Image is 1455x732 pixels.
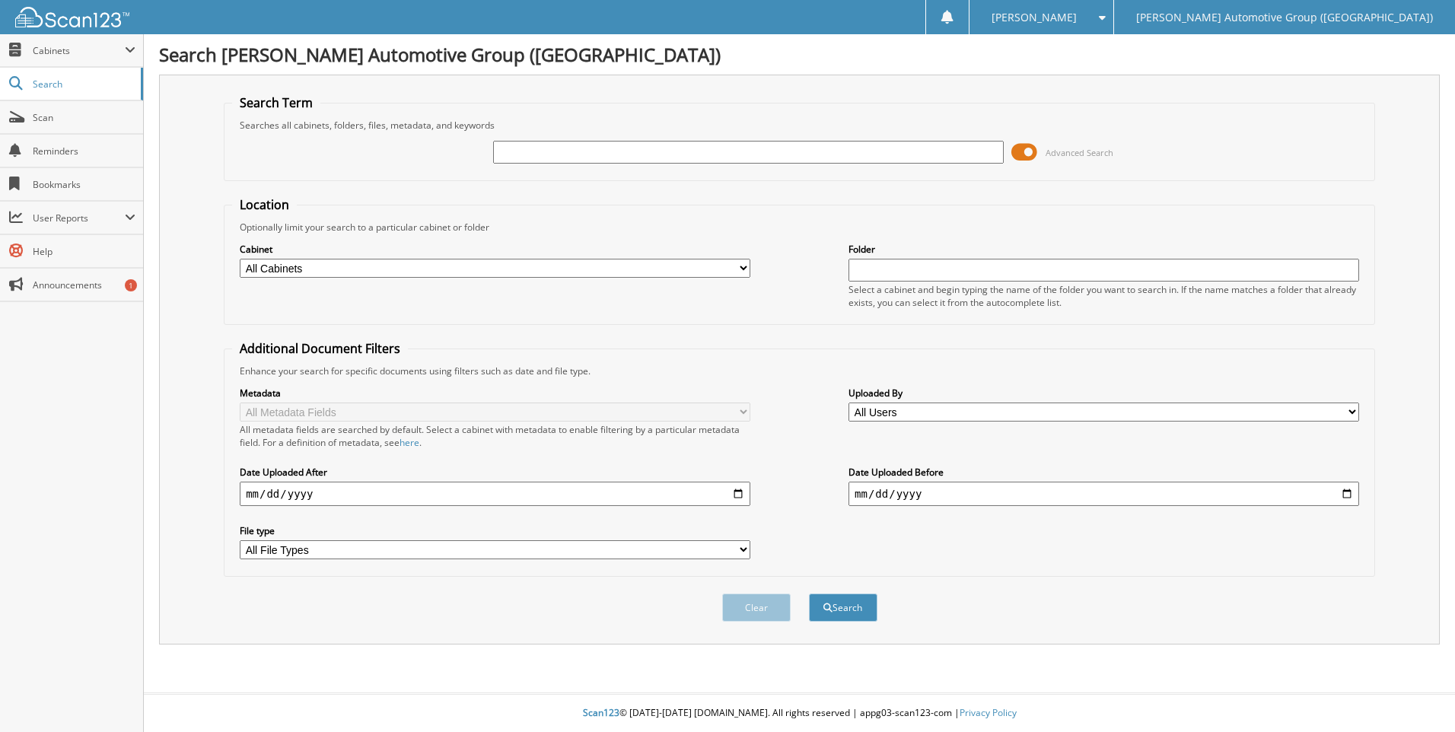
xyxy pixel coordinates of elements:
span: Cabinets [33,44,125,57]
img: scan123-logo-white.svg [15,7,129,27]
span: Scan123 [583,706,619,719]
div: 1 [125,279,137,291]
a: here [400,436,419,449]
span: Search [33,78,133,91]
span: Reminders [33,145,135,158]
label: File type [240,524,750,537]
label: Date Uploaded After [240,466,750,479]
span: User Reports [33,212,125,224]
legend: Location [232,196,297,213]
input: end [848,482,1359,506]
label: Date Uploaded Before [848,466,1359,479]
div: Searches all cabinets, folders, files, metadata, and keywords [232,119,1367,132]
div: Select a cabinet and begin typing the name of the folder you want to search in. If the name match... [848,283,1359,309]
h1: Search [PERSON_NAME] Automotive Group ([GEOGRAPHIC_DATA]) [159,42,1440,67]
div: © [DATE]-[DATE] [DOMAIN_NAME]. All rights reserved | appg03-scan123-com | [144,695,1455,732]
a: Privacy Policy [960,706,1017,719]
label: Uploaded By [848,387,1359,399]
button: Search [809,594,877,622]
span: Announcements [33,278,135,291]
span: [PERSON_NAME] [992,13,1077,22]
span: [PERSON_NAME] Automotive Group ([GEOGRAPHIC_DATA]) [1136,13,1433,22]
legend: Search Term [232,94,320,111]
input: start [240,482,750,506]
div: Enhance your search for specific documents using filters such as date and file type. [232,364,1367,377]
span: Scan [33,111,135,124]
button: Clear [722,594,791,622]
span: Bookmarks [33,178,135,191]
span: Advanced Search [1046,147,1113,158]
div: All metadata fields are searched by default. Select a cabinet with metadata to enable filtering b... [240,423,750,449]
span: Help [33,245,135,258]
label: Folder [848,243,1359,256]
legend: Additional Document Filters [232,340,408,357]
div: Optionally limit your search to a particular cabinet or folder [232,221,1367,234]
label: Metadata [240,387,750,399]
label: Cabinet [240,243,750,256]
